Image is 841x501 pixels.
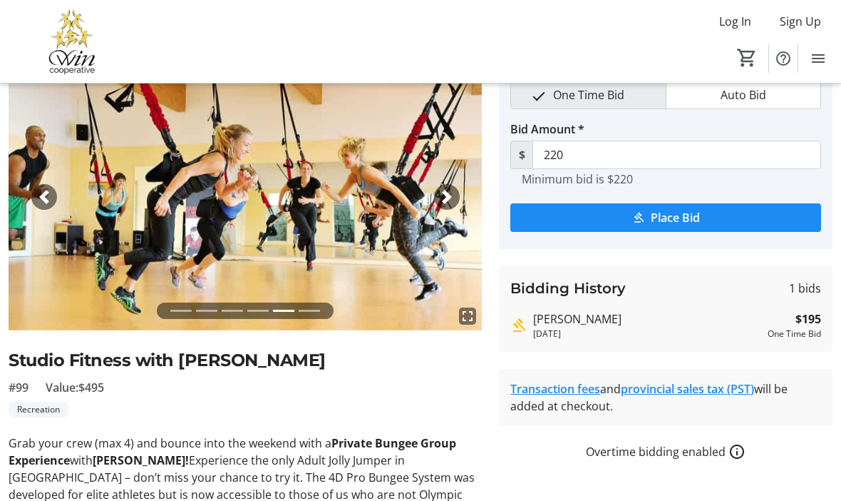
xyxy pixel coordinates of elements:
[533,310,762,328] div: [PERSON_NAME]
[459,308,476,325] mat-icon: fullscreen
[768,10,832,33] button: Sign Up
[804,44,832,73] button: Menu
[651,209,700,226] span: Place Bid
[9,379,29,396] span: #99
[510,278,626,299] h3: Bidding History
[522,172,633,186] tr-hint: Minimum bid is $220
[545,81,633,108] span: One Time Bid
[510,141,533,169] span: $
[93,452,189,468] strong: [PERSON_NAME]!
[9,6,135,77] img: Victoria Women In Need Community Cooperative's Logo
[795,310,821,328] strong: $195
[510,121,584,138] label: Bid Amount *
[499,443,832,460] div: Overtime bidding enabled
[708,10,763,33] button: Log In
[510,381,600,397] a: Transaction fees
[789,280,821,297] span: 1 bids
[621,381,754,397] a: provincial sales tax (PST)
[9,348,482,373] h2: Studio Fitness with [PERSON_NAME]
[46,379,104,396] span: Value: $495
[734,45,760,71] button: Cart
[510,380,821,415] div: and will be added at checkout.
[510,203,821,232] button: Place Bid
[510,317,527,334] mat-icon: Highest bid
[768,328,821,340] div: One Time Bid
[9,402,68,417] tr-label-badge: Recreation
[769,44,798,73] button: Help
[533,328,762,340] div: [DATE]
[9,64,482,330] img: Image
[719,13,751,30] span: Log In
[712,81,775,108] span: Auto Bid
[728,443,745,460] a: How overtime bidding works for silent auctions
[9,435,456,468] strong: Private Bungee Group Experience
[780,13,821,30] span: Sign Up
